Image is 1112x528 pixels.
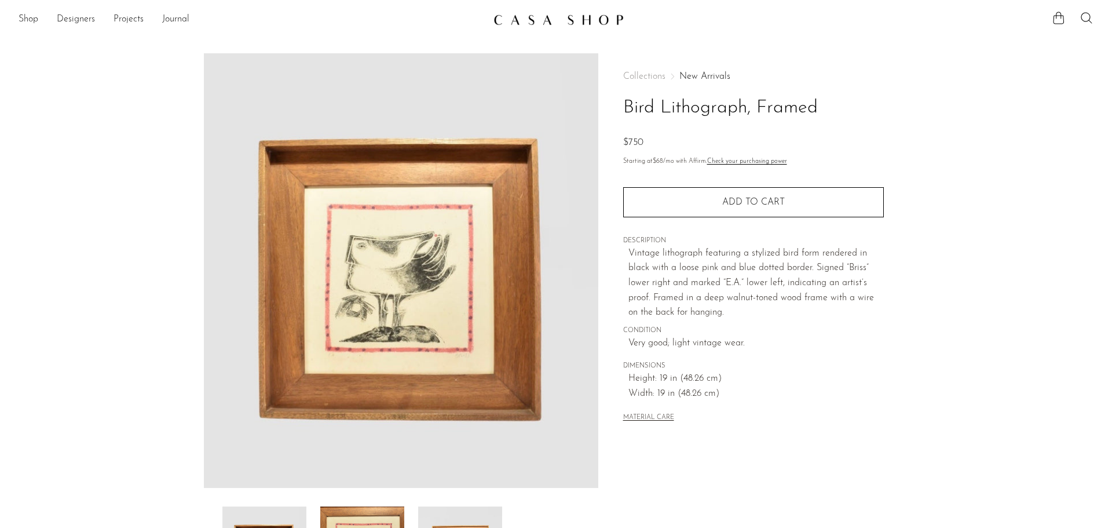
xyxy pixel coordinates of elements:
a: Check your purchasing power - Learn more about Affirm Financing (opens in modal) [707,158,787,165]
p: Vintage lithograph featuring a stylized bird form rendered in black with a loose pink and blue do... [628,246,884,321]
span: Collections [623,72,665,81]
span: DIMENSIONS [623,361,884,372]
nav: Desktop navigation [19,10,484,30]
p: Starting at /mo with Affirm. [623,156,884,167]
span: Add to cart [722,197,785,208]
h1: Bird Lithograph, Framed [623,93,884,123]
span: Very good; light vintage wear. [628,336,884,351]
nav: Breadcrumbs [623,72,884,81]
span: DESCRIPTION [623,236,884,246]
a: New Arrivals [679,72,730,81]
a: Projects [114,12,144,27]
span: $68 [653,158,663,165]
a: Shop [19,12,38,27]
span: $750 [623,138,643,147]
img: Bird Lithograph, Framed [204,53,598,488]
ul: NEW HEADER MENU [19,10,484,30]
a: Designers [57,12,95,27]
span: CONDITION [623,326,884,336]
a: Journal [162,12,189,27]
button: MATERIAL CARE [623,414,674,423]
span: Width: 19 in (48.26 cm) [628,387,884,402]
button: Add to cart [623,187,884,217]
span: Height: 19 in (48.26 cm) [628,372,884,387]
